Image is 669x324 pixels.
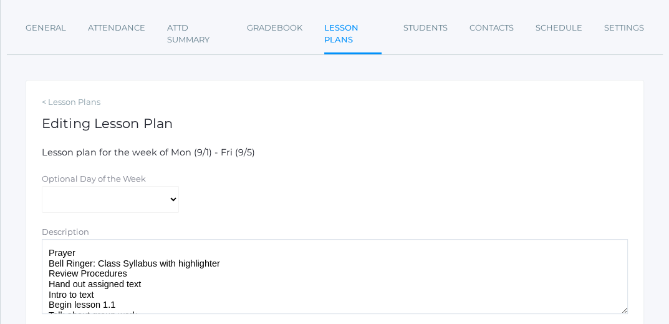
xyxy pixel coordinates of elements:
textarea: Prayer Bell Ringer: Class Syllabus with highlighter Review Procedures Hand out assigned text Intr... [42,239,628,314]
a: Lesson Plans [324,16,382,54]
a: Schedule [536,16,582,41]
a: Students [403,16,448,41]
label: Description [42,227,89,237]
a: Attendance [88,16,145,41]
a: Gradebook [247,16,302,41]
h1: Editing Lesson Plan [42,116,628,130]
a: Settings [604,16,644,41]
label: Optional Day of the Week [42,174,146,184]
span: Lesson plan for the week of Mon (9/1) - Fri (9/5) [42,147,255,158]
a: General [26,16,66,41]
a: < Lesson Plans [42,96,628,109]
a: Contacts [469,16,514,41]
a: Attd Summary [167,16,225,52]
